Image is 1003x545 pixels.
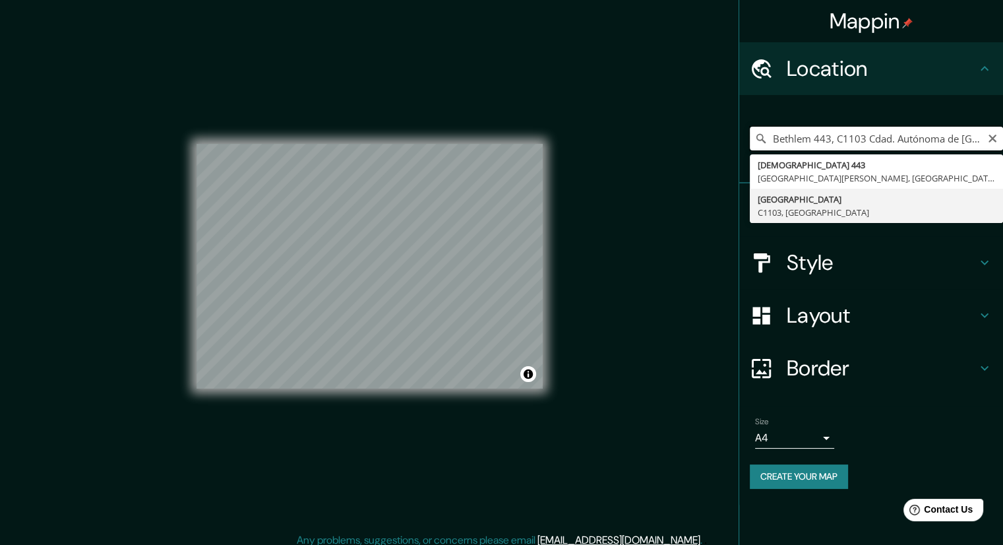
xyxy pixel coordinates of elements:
div: Location [739,42,1003,95]
h4: Layout [787,302,977,329]
h4: Border [787,355,977,381]
div: Layout [739,289,1003,342]
div: Style [739,236,1003,289]
div: Border [739,342,1003,395]
div: [GEOGRAPHIC_DATA] [758,193,995,206]
h4: Pins [787,197,977,223]
div: C1103, [GEOGRAPHIC_DATA] [758,206,995,219]
img: pin-icon.png [902,18,913,28]
button: Create your map [750,465,848,489]
h4: Mappin [830,8,913,34]
label: Size [755,416,769,428]
div: [DEMOGRAPHIC_DATA] 443 [758,158,995,172]
div: A4 [755,428,834,449]
h4: Style [787,249,977,276]
button: Clear [987,131,998,144]
canvas: Map [197,144,543,389]
div: Pins [739,183,1003,236]
div: [GEOGRAPHIC_DATA][PERSON_NAME], [GEOGRAPHIC_DATA] [758,172,995,185]
h4: Location [787,55,977,82]
iframe: Help widget launcher [886,494,988,530]
input: Pick your city or area [750,127,1003,150]
button: Toggle attribution [520,366,536,382]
